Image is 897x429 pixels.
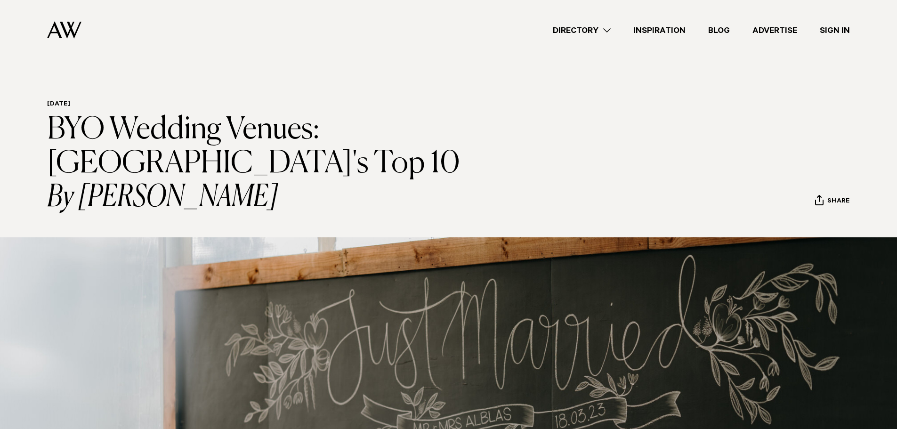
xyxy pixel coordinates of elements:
a: Sign In [808,24,861,37]
h1: BYO Wedding Venues: [GEOGRAPHIC_DATA]'s Top 10 [47,113,483,215]
a: Directory [541,24,622,37]
i: By [PERSON_NAME] [47,181,483,215]
button: Share [815,194,850,209]
a: Blog [697,24,741,37]
span: Share [827,197,849,206]
a: Inspiration [622,24,697,37]
h6: [DATE] [47,100,483,109]
a: Advertise [741,24,808,37]
img: Auckland Weddings Logo [47,21,81,39]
